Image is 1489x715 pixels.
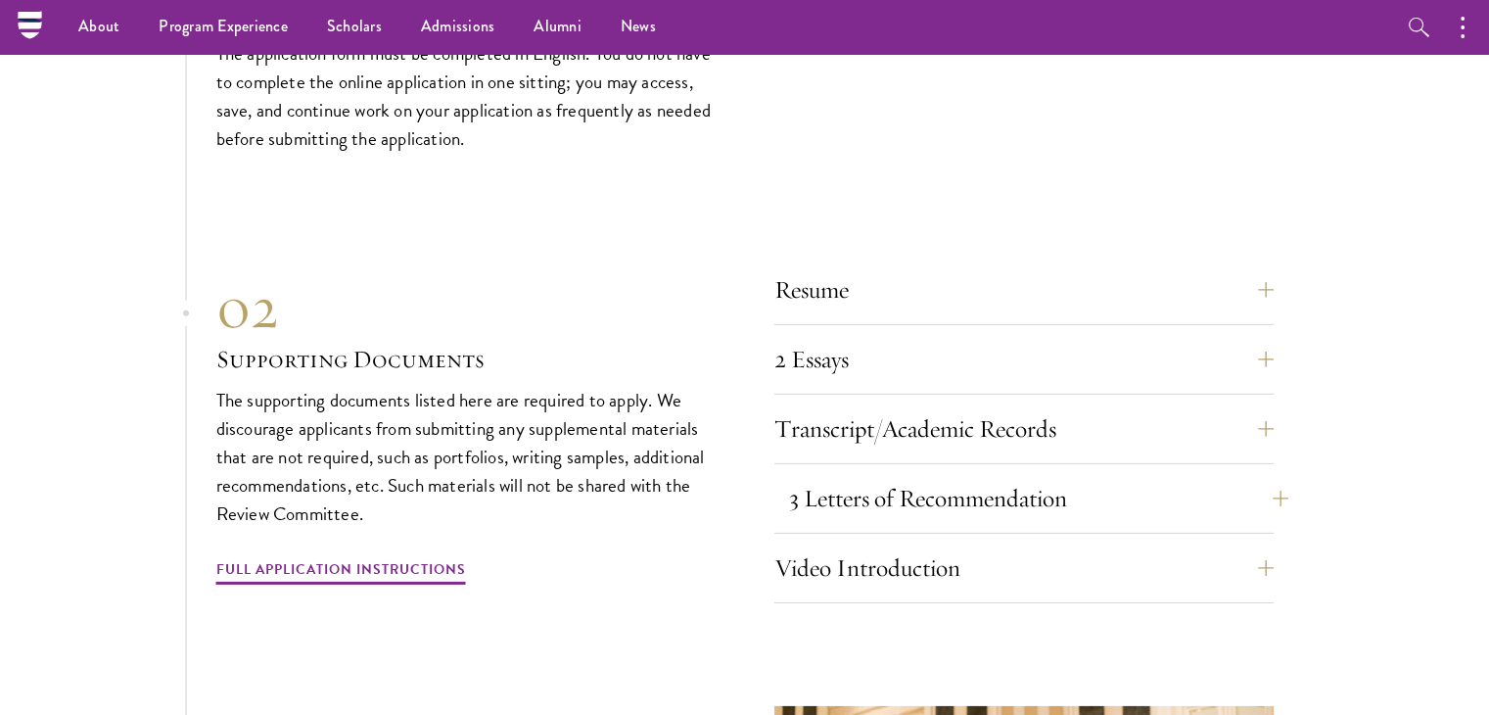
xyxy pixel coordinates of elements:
button: Resume [774,266,1274,313]
button: Transcript/Academic Records [774,405,1274,453]
h3: Supporting Documents [216,343,716,376]
button: Video Introduction [774,545,1274,592]
p: The supporting documents listed here are required to apply. We discourage applicants from submitt... [216,386,716,528]
div: 02 [216,272,716,343]
button: 2 Essays [774,336,1274,383]
a: Full Application Instructions [216,557,466,588]
button: 3 Letters of Recommendation [789,475,1288,522]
